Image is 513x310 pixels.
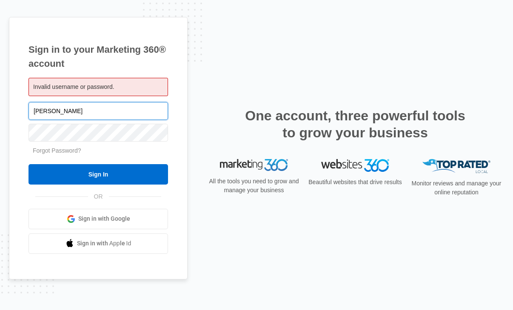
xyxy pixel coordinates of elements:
[28,43,168,71] h1: Sign in to your Marketing 360® account
[33,83,114,90] span: Invalid username or password.
[88,192,109,201] span: OR
[33,147,81,154] a: Forgot Password?
[28,209,168,229] a: Sign in with Google
[28,102,168,120] input: Email
[28,164,168,185] input: Sign In
[206,177,302,195] p: All the tools you need to grow and manage your business
[242,107,468,141] h2: One account, three powerful tools to grow your business
[77,239,131,248] span: Sign in with Apple Id
[78,214,130,223] span: Sign in with Google
[321,159,389,171] img: Websites 360
[422,159,490,173] img: Top Rated Local
[220,159,288,171] img: Marketing 360
[28,233,168,254] a: Sign in with Apple Id
[308,178,403,187] p: Beautiful websites that drive results
[409,179,504,197] p: Monitor reviews and manage your online reputation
